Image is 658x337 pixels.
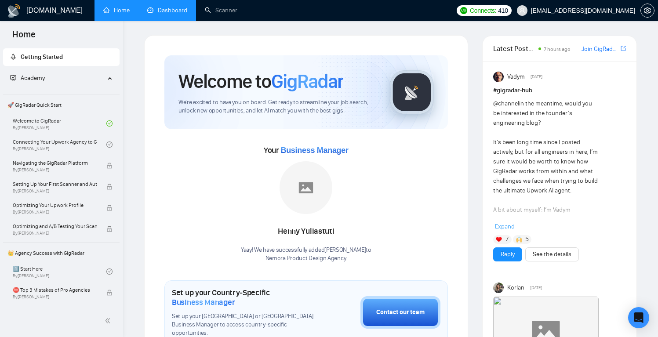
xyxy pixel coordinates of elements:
span: lock [106,163,113,169]
img: gigradar-logo.png [390,70,434,114]
img: logo [7,4,21,18]
span: Academy [21,74,45,82]
span: Optimizing and A/B Testing Your Scanner for Better Results [13,222,97,231]
a: Reply [501,250,515,259]
a: homeHome [103,7,130,14]
span: By [PERSON_NAME] [13,167,97,173]
span: lock [106,226,113,232]
span: [DATE] [530,284,542,292]
img: 🙌 [516,236,522,243]
h1: Set up your Country-Specific [172,288,316,307]
span: Navigating the GigRadar Platform [13,159,97,167]
span: We're excited to have you on board. Get ready to streamline your job search, unlock new opportuni... [178,98,376,115]
span: GigRadar [271,69,343,93]
span: 👑 Agency Success with GigRadar [4,244,119,262]
img: Korlan [493,283,504,293]
div: Henny Yuliastuti [241,224,371,239]
button: setting [640,4,654,18]
a: See the details [533,250,571,259]
span: Korlan [507,283,524,293]
button: Reply [493,247,522,261]
button: Contact our team [360,296,440,329]
span: 5 [525,235,529,244]
span: Connects: [470,6,496,15]
span: fund-projection-screen [10,75,16,81]
span: Academy [10,74,45,82]
span: lock [106,290,113,296]
span: Latest Posts from the GigRadar Community [493,43,536,54]
span: @channel [493,100,519,107]
span: Your [264,145,349,155]
span: Getting Started [21,53,63,61]
span: Optimizing Your Upwork Profile [13,201,97,210]
a: Connecting Your Upwork Agency to GigRadarBy[PERSON_NAME] [13,135,106,154]
div: Open Intercom Messenger [628,307,649,328]
a: Join GigRadar Slack Community [582,44,619,54]
span: check-circle [106,141,113,148]
span: setting [641,7,654,14]
a: searchScanner [205,7,237,14]
span: By [PERSON_NAME] [13,294,97,300]
span: rocket [10,54,16,60]
span: check-circle [106,268,113,275]
span: 7 hours ago [544,46,571,52]
img: Vadym [493,72,504,82]
span: user [519,7,525,14]
span: By [PERSON_NAME] [13,210,97,215]
span: [DATE] [531,73,542,81]
span: 7 [505,235,509,244]
span: Home [5,28,43,47]
a: 1️⃣ Start HereBy[PERSON_NAME] [13,262,106,281]
button: See the details [525,247,579,261]
li: Getting Started [3,48,120,66]
a: Welcome to GigRadarBy[PERSON_NAME] [13,114,106,133]
span: check-circle [106,120,113,127]
span: By [PERSON_NAME] [13,231,97,236]
img: ❤️ [496,236,502,243]
span: Business Manager [172,297,235,307]
span: 410 [498,6,508,15]
span: lock [106,184,113,190]
span: Vadym [507,72,525,82]
span: By [PERSON_NAME] [13,188,97,194]
span: double-left [105,316,113,325]
a: dashboardDashboard [147,7,187,14]
div: Yaay! We have successfully added [PERSON_NAME] to [241,246,371,263]
a: setting [640,7,654,14]
img: placeholder.png [280,161,332,214]
a: export [621,44,626,53]
div: Contact our team [376,308,425,317]
span: 🚀 GigRadar Quick Start [4,96,119,114]
h1: Welcome to [178,69,343,93]
img: upwork-logo.png [460,7,467,14]
p: Nemora Product Design Agency . [241,254,371,263]
span: Setting Up Your First Scanner and Auto-Bidder [13,180,97,188]
h1: # gigradar-hub [493,86,626,95]
span: ⛔ Top 3 Mistakes of Pro Agencies [13,286,97,294]
span: export [621,45,626,52]
span: Business Manager [280,146,348,155]
span: Expand [495,223,515,230]
span: lock [106,205,113,211]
